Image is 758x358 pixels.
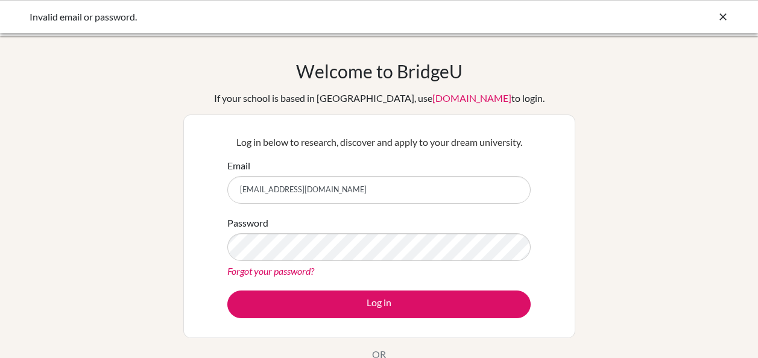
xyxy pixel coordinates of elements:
[227,265,314,277] a: Forgot your password?
[432,92,511,104] a: [DOMAIN_NAME]
[227,290,531,318] button: Log in
[227,159,250,173] label: Email
[214,91,545,105] div: If your school is based in [GEOGRAPHIC_DATA], use to login.
[227,216,268,230] label: Password
[227,135,531,149] p: Log in below to research, discover and apply to your dream university.
[296,60,463,82] h1: Welcome to BridgeU
[30,10,548,24] div: Invalid email or password.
